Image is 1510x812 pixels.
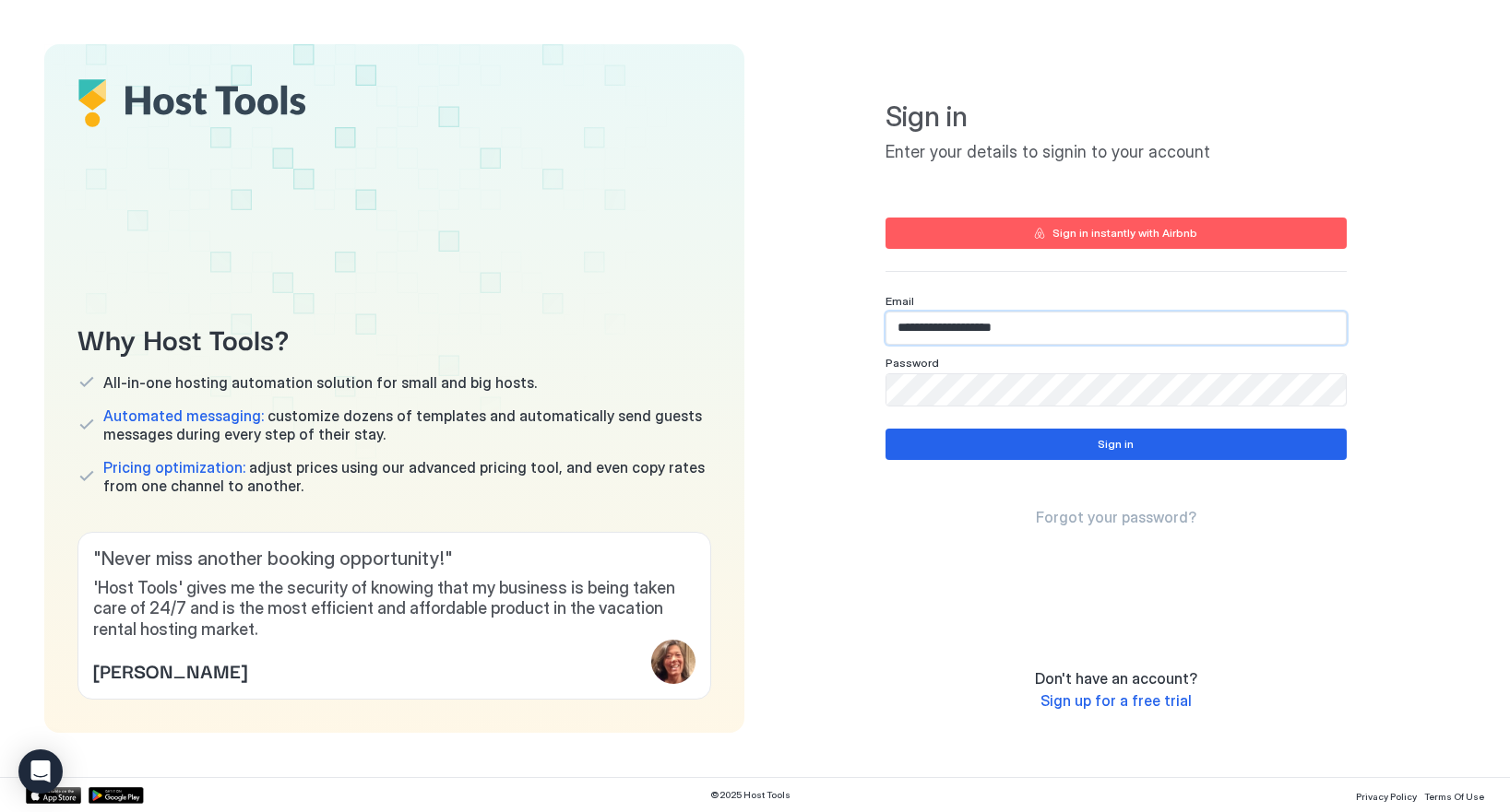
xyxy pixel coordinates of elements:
span: Password [886,356,939,370]
span: Why Host Tools? [77,317,711,359]
a: Sign up for a free trial [1040,691,1192,711]
span: Automated messaging: [103,406,264,425]
input: Input Field [886,374,1346,406]
a: Terms Of Use [1424,785,1484,805]
span: Pricing optimization: [103,458,245,477]
span: " Never miss another booking opportunity! " [93,547,696,571]
span: Sign in [886,100,1347,135]
button: Sign in [886,429,1347,460]
span: Don't have an account? [1035,669,1197,688]
span: Enter your details to signin to your account [886,142,1347,163]
div: Sign in [1098,436,1134,453]
span: Sign up for a free trial [1040,691,1192,710]
span: © 2025 Host Tools [710,789,791,801]
span: 'Host Tools' gives me the security of knowing that my business is being taken care of 24/7 and is... [93,578,696,641]
a: Forgot your password? [1036,508,1196,527]
a: App Store [26,787,81,804]
div: profile [651,640,696,684]
span: Privacy Policy [1356,791,1417,802]
a: Privacy Policy [1356,785,1417,805]
input: Input Field [886,312,1346,344]
span: adjust prices using our advanced pricing tool, and even copy rates from one channel to another. [103,458,711,495]
a: Google Play Store [89,787,144,804]
span: Email [886,294,914,308]
div: Sign in instantly with Airbnb [1052,225,1197,241]
span: All-in-one hosting automation solution for small and big hosts. [103,373,537,392]
span: Forgot your password? [1036,508,1196,526]
button: Sign in instantly with Airbnb [886,218,1347,249]
span: [PERSON_NAME] [93,656,247,684]
span: Terms Of Use [1424,791,1484,802]
div: Open Intercom Messenger [18,749,63,794]
span: customize dozens of templates and automatically send guests messages during every step of their s... [103,406,711,443]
